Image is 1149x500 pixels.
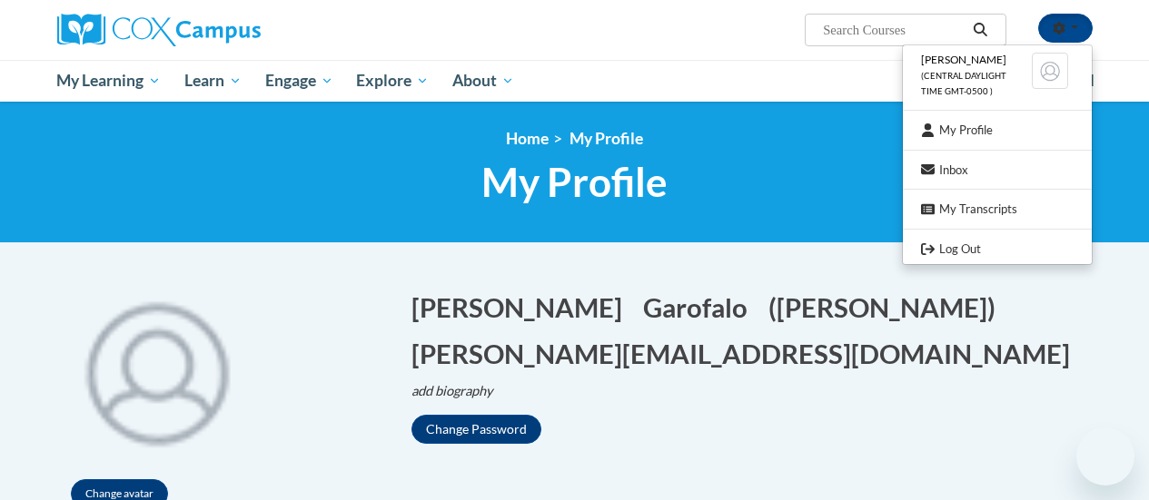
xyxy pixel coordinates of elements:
[57,270,257,470] div: Click to change the profile picture
[1076,427,1134,485] iframe: Button to launch messaging window
[903,159,1092,181] a: Inbox
[356,70,429,92] span: Explore
[411,381,508,401] button: Edit biography
[643,289,759,326] button: Edit last name
[57,14,261,46] img: Cox Campus
[452,70,514,92] span: About
[768,289,1007,326] button: Edit screen name
[411,335,1082,372] button: Edit email address
[506,129,549,148] a: Home
[344,60,441,102] a: Explore
[921,53,1006,66] span: [PERSON_NAME]
[253,60,345,102] a: Engage
[821,19,966,41] input: Search Courses
[173,60,253,102] a: Learn
[966,19,994,41] button: Search
[411,289,634,326] button: Edit first name
[1038,14,1093,43] button: Account Settings
[903,119,1092,142] a: My Profile
[184,70,242,92] span: Learn
[1032,53,1068,89] img: Learner Profile Avatar
[45,60,173,102] a: My Learning
[481,158,668,206] span: My Profile
[265,70,333,92] span: Engage
[411,383,493,398] i: add biography
[921,71,1006,96] span: (Central Daylight Time GMT-0500 )
[570,129,643,148] span: My Profile
[903,238,1092,260] a: Logout
[441,60,526,102] a: About
[44,60,1106,102] div: Main menu
[411,415,541,444] button: Change Password
[903,198,1092,221] a: My Transcripts
[56,70,161,92] span: My Learning
[57,270,257,470] img: profile avatar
